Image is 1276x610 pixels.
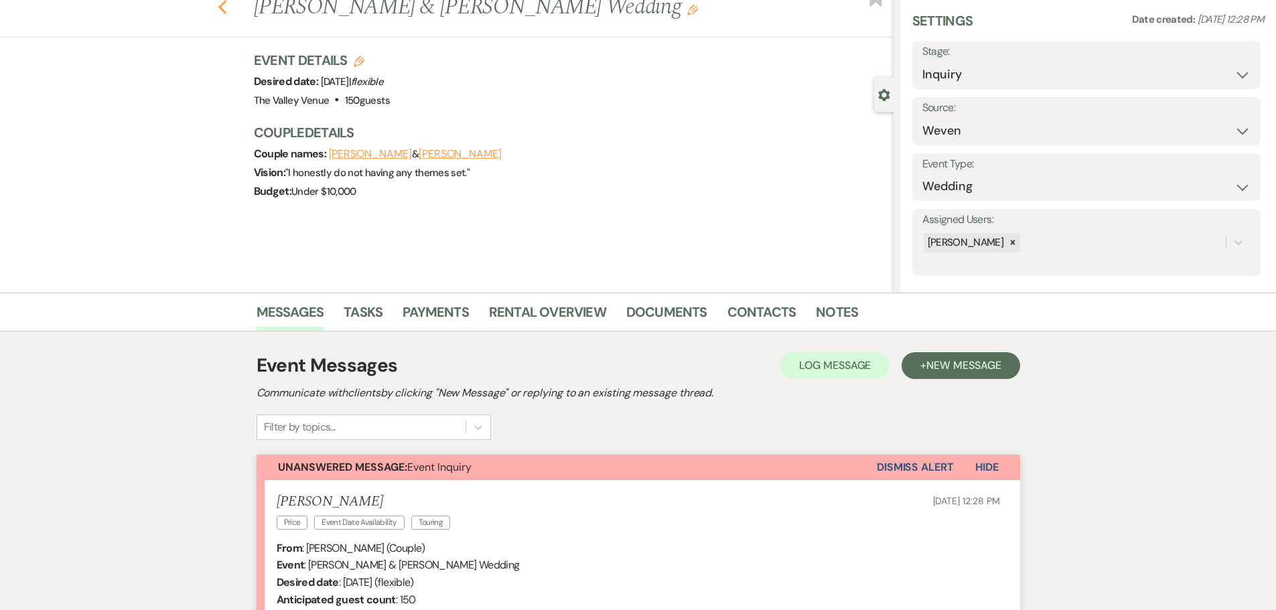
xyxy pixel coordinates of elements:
[877,455,954,480] button: Dismiss Alert
[687,3,698,15] button: Edit
[902,352,1019,379] button: +New Message
[933,495,1000,507] span: [DATE] 12:28 PM
[799,358,871,372] span: Log Message
[727,301,796,331] a: Contacts
[329,147,502,161] span: &
[351,75,383,88] span: flexible
[314,516,404,530] span: Event Date Availability
[285,166,470,179] span: " I honestly do not having any themes set. "
[277,516,308,530] span: Price
[277,593,396,607] b: Anticipated guest count
[1198,13,1264,26] span: [DATE] 12:28 PM
[278,460,472,474] span: Event Inquiry
[329,149,412,159] button: [PERSON_NAME]
[922,98,1251,118] label: Source:
[878,88,890,100] button: Close lead details
[780,352,890,379] button: Log Message
[254,165,286,179] span: Vision:
[1132,13,1198,26] span: Date created:
[277,558,305,572] b: Event
[922,155,1251,174] label: Event Type:
[254,94,330,107] span: The Valley Venue
[411,516,451,530] span: Touring
[403,301,469,331] a: Payments
[922,210,1251,230] label: Assigned Users:
[254,51,390,70] h3: Event Details
[344,301,382,331] a: Tasks
[975,460,999,474] span: Hide
[626,301,707,331] a: Documents
[489,301,606,331] a: Rental Overview
[278,460,407,474] strong: Unanswered Message:
[254,123,880,142] h3: Couple Details
[257,455,877,480] button: Unanswered Message:Event Inquiry
[912,11,973,41] h3: Settings
[924,233,1006,252] div: [PERSON_NAME]
[816,301,858,331] a: Notes
[254,74,321,88] span: Desired date:
[419,149,502,159] button: [PERSON_NAME]
[321,75,383,88] span: [DATE] |
[291,185,356,198] span: Under $10,000
[254,184,292,198] span: Budget:
[257,352,398,380] h1: Event Messages
[264,419,336,435] div: Filter by topics...
[257,301,324,331] a: Messages
[257,385,1020,401] h2: Communicate with clients by clicking "New Message" or replying to an existing message thread.
[277,541,302,555] b: From
[345,94,390,107] span: 150 guests
[254,147,329,161] span: Couple names:
[954,455,1020,480] button: Hide
[926,358,1001,372] span: New Message
[277,493,457,510] h5: [PERSON_NAME]
[277,575,339,589] b: Desired date
[922,42,1251,62] label: Stage:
